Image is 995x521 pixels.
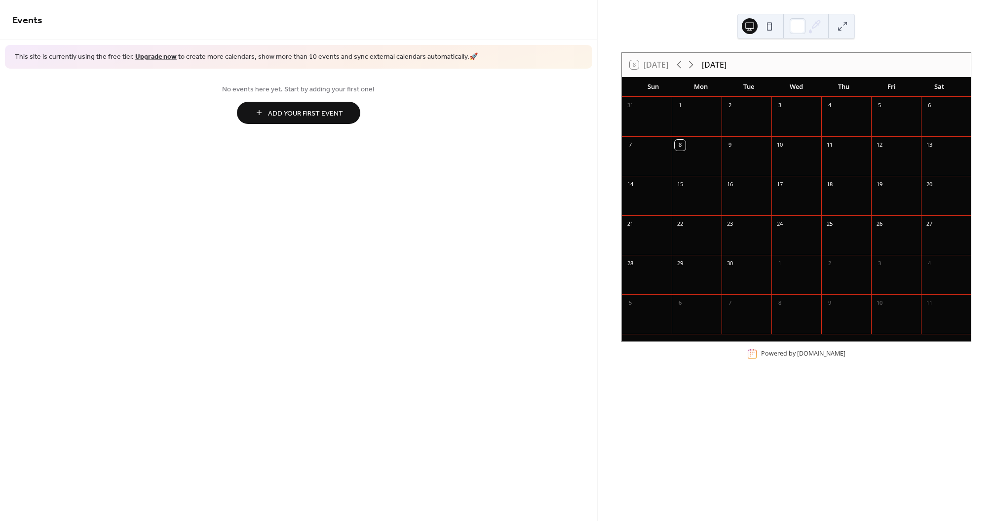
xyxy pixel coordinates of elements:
[725,219,735,230] div: 23
[774,298,785,309] div: 8
[625,100,636,111] div: 31
[675,100,686,111] div: 1
[874,140,885,151] div: 12
[675,179,686,190] div: 15
[824,140,835,151] div: 11
[774,179,785,190] div: 17
[924,140,935,151] div: 13
[924,258,935,269] div: 4
[625,219,636,230] div: 21
[237,102,360,124] button: Add Your First Event
[924,100,935,111] div: 6
[924,298,935,309] div: 11
[725,100,735,111] div: 2
[268,108,343,119] span: Add Your First Event
[725,179,735,190] div: 16
[677,77,725,97] div: Mon
[874,258,885,269] div: 3
[797,349,845,358] a: [DOMAIN_NAME]
[625,140,636,151] div: 7
[675,219,686,230] div: 22
[725,258,735,269] div: 30
[12,84,585,94] span: No events here yet. Start by adding your first one!
[874,219,885,230] div: 26
[625,258,636,269] div: 28
[774,258,785,269] div: 1
[824,298,835,309] div: 9
[675,298,686,309] div: 6
[675,258,686,269] div: 29
[824,219,835,230] div: 25
[924,179,935,190] div: 20
[774,219,785,230] div: 24
[725,140,735,151] div: 9
[874,100,885,111] div: 5
[675,140,686,151] div: 8
[868,77,915,97] div: Fri
[820,77,868,97] div: Thu
[916,77,963,97] div: Sat
[725,77,772,97] div: Tue
[824,179,835,190] div: 18
[135,50,177,64] a: Upgrade now
[725,298,735,309] div: 7
[702,59,727,71] div: [DATE]
[625,179,636,190] div: 14
[874,179,885,190] div: 19
[625,298,636,309] div: 5
[824,258,835,269] div: 2
[924,219,935,230] div: 27
[824,100,835,111] div: 4
[774,100,785,111] div: 3
[12,11,42,30] span: Events
[761,349,845,358] div: Powered by
[12,102,585,124] a: Add Your First Event
[15,52,478,62] span: This site is currently using the free tier. to create more calendars, show more than 10 events an...
[774,140,785,151] div: 10
[772,77,820,97] div: Wed
[874,298,885,309] div: 10
[630,77,677,97] div: Sun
